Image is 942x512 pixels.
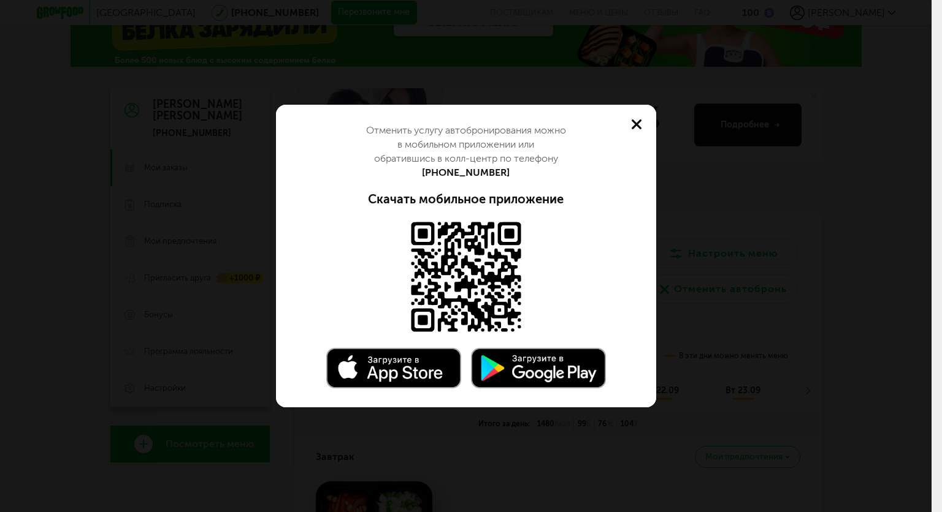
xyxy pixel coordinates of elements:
div: Скачать мобильное приложение [294,192,638,206]
img: Доступно в AppStore [408,219,524,335]
div: Отменить услугу автобронирования можно в мобильном приложении или обратившись в колл-центр по тел... [294,123,638,179]
a: [PHONE_NUMBER] [422,167,510,178]
img: Доступно в Google Play [471,347,606,389]
img: Доступно в AppStore [326,347,461,389]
